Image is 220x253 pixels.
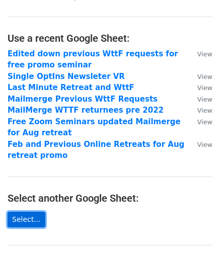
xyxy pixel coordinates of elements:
[187,140,212,149] a: View
[8,72,125,81] a: Single OptIns Newsleter VR
[197,84,212,92] small: View
[197,73,212,80] small: View
[187,72,212,81] a: View
[8,117,181,138] a: Free Zoom Seminars updated Mailmerge for Aug retreat
[197,118,212,126] small: View
[8,95,158,104] a: Mailmerge Previous WttF Requests
[8,140,184,160] a: Feb and Previous Online Retreats for Aug retreat promo
[197,96,212,103] small: View
[197,50,212,58] small: View
[197,141,212,148] small: View
[187,49,212,58] a: View
[8,192,212,204] h4: Select another Google Sheet:
[170,205,220,253] iframe: Chat Widget
[8,32,212,44] h4: Use a recent Google Sheet:
[187,83,212,92] a: View
[187,117,212,126] a: View
[197,107,212,114] small: View
[8,212,45,227] a: Select...
[187,106,212,115] a: View
[8,49,178,70] a: Edited down previous WttF requests for free promo seminar
[187,95,212,104] a: View
[8,83,134,92] a: Last Minute Retreat and WttF
[8,106,164,115] a: MailMerge WTTF returnees pre 2022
